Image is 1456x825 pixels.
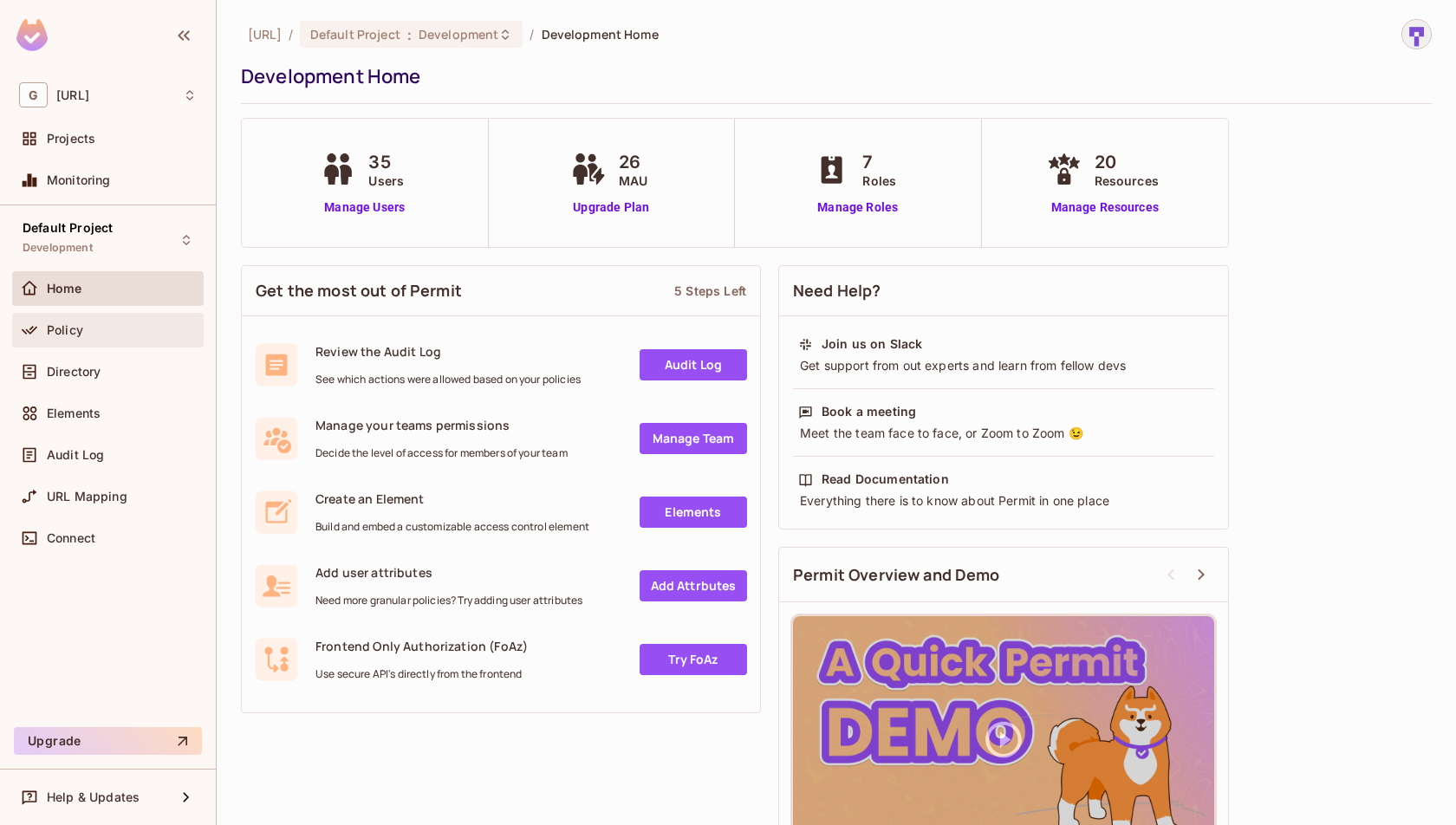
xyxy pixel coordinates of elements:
span: URL Mapping [47,490,127,503]
span: : [406,28,413,42]
span: Users [368,172,404,190]
div: Development Home [241,63,1423,89]
img: SReyMgAAAABJRU5ErkJggg== [16,19,48,51]
div: 5 Steps Left [674,283,746,299]
span: Resources [1095,172,1159,190]
span: Frontend Only Authorization (FoAz) [315,638,528,654]
a: Manage Team [640,423,747,454]
span: Get the most out of Permit [256,280,462,302]
span: Permit Overview and Demo [793,564,1000,586]
a: Try FoAz [640,644,747,675]
span: Manage your teams permissions [315,417,568,433]
span: the active workspace [248,26,282,42]
button: Upgrade [14,727,202,755]
span: G [19,82,48,107]
span: MAU [619,172,647,190]
span: 7 [862,149,896,175]
div: Get support from out experts and learn from fellow devs [798,357,1209,374]
span: Build and embed a customizable access control element [315,520,589,534]
span: Audit Log [47,448,104,462]
a: Manage Resources [1043,198,1167,217]
span: Help & Updates [47,790,140,804]
a: Elements [640,497,747,528]
span: Projects [47,132,95,146]
span: Policy [47,323,83,337]
div: Meet the team face to face, or Zoom to Zoom 😉 [798,425,1209,442]
span: Directory [47,365,101,379]
img: sharmila@genworx.ai [1402,20,1431,49]
div: Everything there is to know about Permit in one place [798,492,1209,510]
span: Home [47,282,82,296]
div: Book a meeting [822,403,916,420]
span: Development Home [542,26,659,42]
span: Default Project [310,26,400,42]
span: Roles [862,172,896,190]
span: Connect [47,531,95,545]
span: Development [23,241,93,255]
span: Review the Audit Log [315,343,581,360]
span: Need more granular policies? Try adding user attributes [315,594,582,607]
span: 26 [619,149,647,175]
span: Development [419,26,498,42]
span: Use secure API's directly from the frontend [315,667,528,681]
li: / [530,26,534,42]
div: Join us on Slack [822,335,922,353]
span: See which actions were allowed based on your policies [315,373,581,387]
span: Monitoring [47,173,111,187]
div: Read Documentation [822,471,949,488]
span: 20 [1095,149,1159,175]
a: Add Attrbutes [640,570,747,601]
a: Manage Roles [810,198,905,217]
span: 35 [368,149,404,175]
span: Workspace: genworx.ai [56,88,89,102]
span: Default Project [23,221,113,235]
span: Need Help? [793,280,881,302]
a: Upgrade Plan [567,198,656,217]
a: Manage Users [316,198,413,217]
li: / [289,26,293,42]
span: Decide the level of access for members of your team [315,446,568,460]
span: Elements [47,406,101,420]
a: Audit Log [640,349,747,380]
span: Create an Element [315,490,589,507]
span: Add user attributes [315,564,582,581]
